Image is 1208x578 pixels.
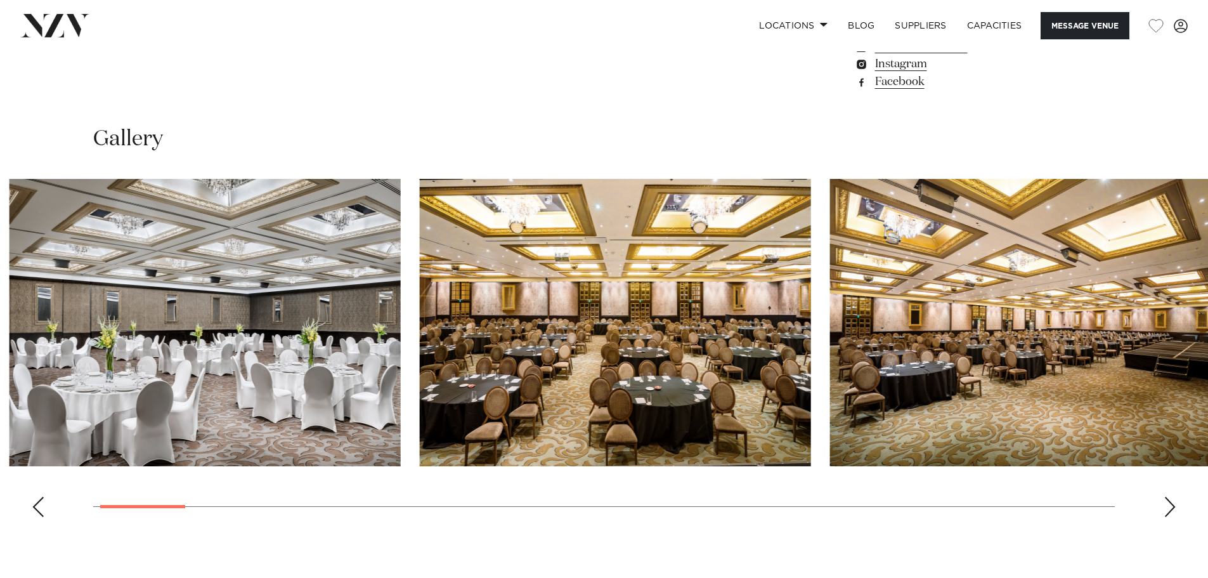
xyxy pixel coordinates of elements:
[749,12,838,39] a: Locations
[885,12,956,39] a: SUPPLIERS
[854,73,1061,91] a: Facebook
[957,12,1032,39] a: Capacities
[854,55,1061,73] a: Instagram
[10,179,401,466] swiper-slide: 1 / 30
[1041,12,1129,39] button: Message Venue
[838,12,885,39] a: BLOG
[20,14,89,37] img: nzv-logo.png
[420,179,811,466] swiper-slide: 2 / 30
[93,125,163,154] h2: Gallery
